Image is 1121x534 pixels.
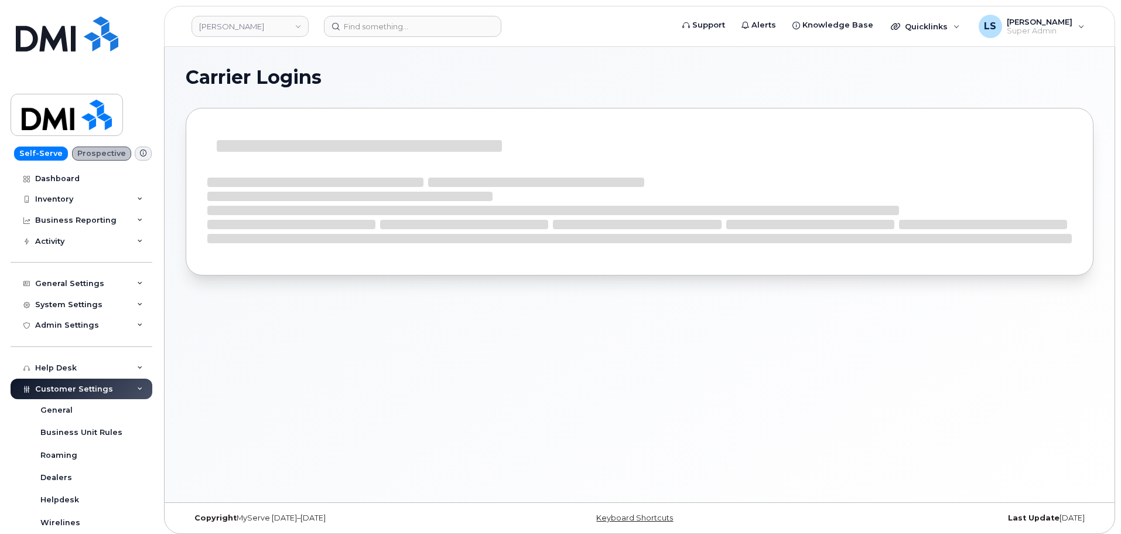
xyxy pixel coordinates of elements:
span: Carrier Logins [186,69,322,86]
div: [DATE] [791,513,1093,523]
a: Keyboard Shortcuts [596,513,673,522]
strong: Copyright [194,513,237,522]
strong: Last Update [1008,513,1060,522]
div: MyServe [DATE]–[DATE] [186,513,488,523]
